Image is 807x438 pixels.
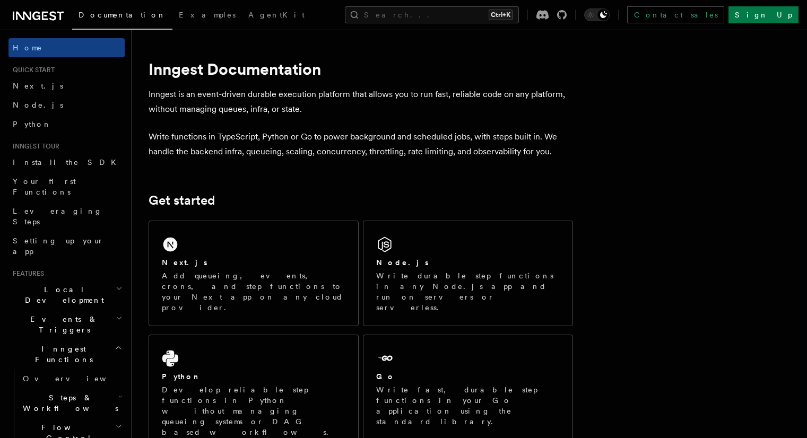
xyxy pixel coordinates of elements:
h2: Python [162,371,201,382]
a: Get started [149,193,215,208]
a: AgentKit [242,3,311,29]
a: Sign Up [728,6,799,23]
span: Node.js [13,101,63,109]
p: Add queueing, events, crons, and step functions to your Next app on any cloud provider. [162,270,345,313]
p: Write durable step functions in any Node.js app and run on servers or serverless. [376,270,560,313]
p: Inngest is an event-driven durable execution platform that allows you to run fast, reliable code ... [149,87,573,117]
a: Leveraging Steps [8,202,125,231]
span: Python [13,120,51,128]
span: Next.js [13,82,63,90]
a: Node.jsWrite durable step functions in any Node.js app and run on servers or serverless. [363,221,573,326]
span: Local Development [8,284,116,305]
a: Next.js [8,76,125,95]
h1: Inngest Documentation [149,59,573,78]
span: Leveraging Steps [13,207,102,226]
p: Write fast, durable step functions in your Go application using the standard library. [376,384,560,427]
p: Develop reliable step functions in Python without managing queueing systems or DAG based workflows. [162,384,345,437]
span: AgentKit [248,11,305,19]
span: Your first Functions [13,177,76,196]
a: Install the SDK [8,153,125,172]
a: Node.js [8,95,125,115]
span: Examples [179,11,236,19]
a: Documentation [72,3,172,30]
span: Features [8,269,44,278]
span: Quick start [8,66,55,74]
button: Local Development [8,280,125,310]
span: Overview [23,374,132,383]
span: Inngest tour [8,142,59,151]
p: Write functions in TypeScript, Python or Go to power background and scheduled jobs, with steps bu... [149,129,573,159]
button: Toggle dark mode [584,8,610,21]
h2: Go [376,371,395,382]
kbd: Ctrl+K [489,10,513,20]
span: Setting up your app [13,236,104,256]
button: Steps & Workflows [19,388,125,418]
span: Inngest Functions [8,344,115,365]
span: Events & Triggers [8,314,116,335]
a: Python [8,115,125,134]
span: Steps & Workflows [19,392,118,414]
span: Install the SDK [13,158,123,167]
a: Contact sales [627,6,724,23]
a: Home [8,38,125,57]
button: Events & Triggers [8,310,125,339]
h2: Node.js [376,257,429,268]
button: Search...Ctrl+K [345,6,519,23]
a: Overview [19,369,125,388]
a: Next.jsAdd queueing, events, crons, and step functions to your Next app on any cloud provider. [149,221,359,326]
h2: Next.js [162,257,207,268]
a: Your first Functions [8,172,125,202]
span: Documentation [79,11,166,19]
button: Inngest Functions [8,339,125,369]
a: Examples [172,3,242,29]
span: Home [13,42,42,53]
a: Setting up your app [8,231,125,261]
